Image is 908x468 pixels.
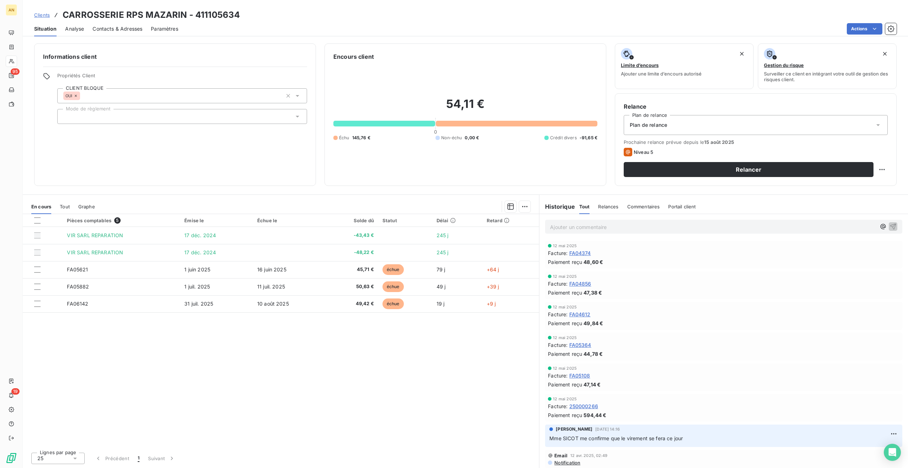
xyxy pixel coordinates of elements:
[487,301,496,307] span: +9 j
[34,25,57,32] span: Situation
[67,232,123,238] span: VIR SARL REPARATION
[133,451,144,466] button: 1
[615,43,754,89] button: Limite d’encoursAjouter une limite d’encours autorisé
[627,204,660,209] span: Commentaires
[465,135,479,141] span: 0,00 €
[257,218,322,223] div: Échue le
[90,451,133,466] button: Précédent
[330,232,374,239] span: -43,43 €
[634,149,653,155] span: Niveau 5
[579,204,590,209] span: Tout
[584,381,601,388] span: 47,14 €
[584,258,603,266] span: 48,60 €
[584,289,602,296] span: 47,38 €
[67,284,89,290] span: FA05882
[437,218,478,223] div: Délai
[553,336,577,340] span: 12 mai 2025
[382,264,404,275] span: échue
[67,301,88,307] span: FA06142
[78,204,95,209] span: Graphe
[548,319,582,327] span: Paiement reçu
[548,341,567,349] span: Facture :
[548,289,582,296] span: Paiement reçu
[6,70,17,81] a: 95
[382,298,404,309] span: échue
[487,266,499,272] span: +64 j
[549,435,683,441] span: Mme SICOT me confirme que le virement se fera ce jour
[569,341,591,349] span: FA05364
[570,453,607,458] span: 12 avr. 2025, 02:49
[548,280,567,287] span: Facture :
[184,218,249,223] div: Émise le
[330,249,374,256] span: -48,22 €
[630,121,667,129] span: Plan de relance
[333,97,597,118] h2: 54,11 €
[624,139,888,145] span: Prochaine relance prévue depuis le
[257,284,285,290] span: 11 juil. 2025
[580,135,597,141] span: -91,65 €
[63,113,69,120] input: Ajouter une valeur
[330,300,374,307] span: 49,42 €
[57,73,307,83] span: Propriétés Client
[598,204,618,209] span: Relances
[184,266,210,272] span: 1 juin 2025
[554,460,580,466] span: Notification
[668,204,696,209] span: Portail client
[333,52,374,61] h6: Encours client
[569,311,591,318] span: FA04612
[80,93,86,99] input: Ajouter une valeur
[11,68,20,75] span: 95
[382,281,404,292] span: échue
[584,319,603,327] span: 49,84 €
[43,52,307,61] h6: Informations client
[584,350,603,358] span: 44,78 €
[437,301,445,307] span: 19 j
[382,218,428,223] div: Statut
[487,284,499,290] span: +39 j
[548,258,582,266] span: Paiement reçu
[548,249,567,257] span: Facture :
[595,427,620,431] span: [DATE] 14:16
[624,102,888,111] h6: Relance
[67,217,176,224] div: Pièces comptables
[330,283,374,290] span: 50,63 €
[257,301,289,307] span: 10 août 2025
[437,249,449,255] span: 245 j
[553,244,577,248] span: 12 mai 2025
[758,43,897,89] button: Gestion du risqueSurveiller ce client en intégrant votre outil de gestion des risques client.
[569,372,590,379] span: FA05108
[847,23,882,35] button: Actions
[138,455,139,462] span: 1
[93,25,142,32] span: Contacts & Adresses
[34,12,50,18] span: Clients
[437,232,449,238] span: 245 j
[352,135,370,141] span: 145,76 €
[67,266,88,272] span: FA05621
[553,305,577,309] span: 12 mai 2025
[434,129,437,135] span: 0
[553,366,577,370] span: 12 mai 2025
[437,266,445,272] span: 79 j
[569,249,591,257] span: FA04374
[184,232,216,238] span: 17 déc. 2024
[184,249,216,255] span: 17 déc. 2024
[550,135,577,141] span: Crédit divers
[37,455,43,462] span: 25
[11,388,20,395] span: 19
[548,381,582,388] span: Paiement reçu
[569,402,598,410] span: 250000266
[184,301,213,307] span: 31 juil. 2025
[184,284,210,290] span: 1 juil. 2025
[6,452,17,464] img: Logo LeanPay
[548,411,582,419] span: Paiement reçu
[441,135,462,141] span: Non-échu
[569,280,591,287] span: FA04856
[556,426,592,432] span: [PERSON_NAME]
[437,284,446,290] span: 49 j
[6,4,17,16] div: AN
[553,274,577,279] span: 12 mai 2025
[884,444,901,461] div: Open Intercom Messenger
[330,218,374,223] div: Solde dû
[764,71,891,82] span: Surveiller ce client en intégrant votre outil de gestion des risques client.
[548,350,582,358] span: Paiement reçu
